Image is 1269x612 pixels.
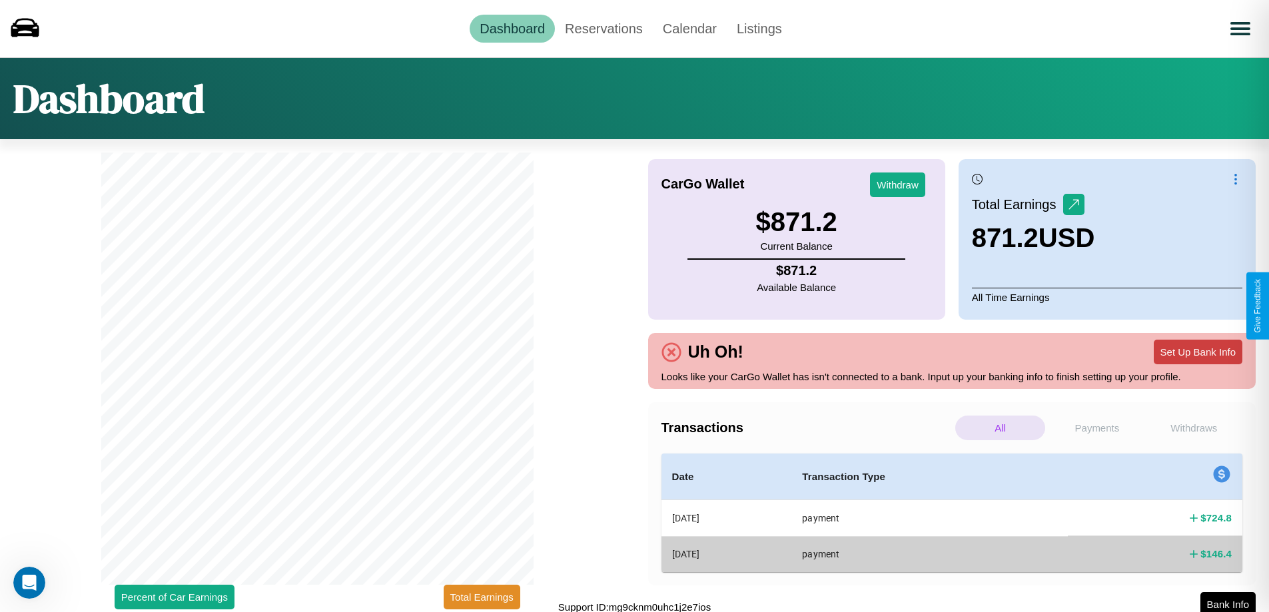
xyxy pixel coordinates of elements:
[727,15,792,43] a: Listings
[444,585,520,609] button: Total Earnings
[115,585,234,609] button: Percent of Car Earnings
[1149,416,1239,440] p: Withdraws
[972,192,1063,216] p: Total Earnings
[757,263,836,278] h4: $ 871.2
[955,416,1045,440] p: All
[1200,511,1232,525] h4: $ 724.8
[661,500,792,537] th: [DATE]
[661,420,952,436] h4: Transactions
[672,469,781,485] h4: Date
[661,454,1243,572] table: simple table
[791,500,1068,537] th: payment
[757,278,836,296] p: Available Balance
[755,237,837,255] p: Current Balance
[661,536,792,571] th: [DATE]
[870,172,925,197] button: Withdraw
[1222,10,1259,47] button: Open menu
[681,342,750,362] h4: Uh Oh!
[661,176,745,192] h4: CarGo Wallet
[555,15,653,43] a: Reservations
[1200,547,1232,561] h4: $ 146.4
[755,207,837,237] h3: $ 871.2
[661,368,1243,386] p: Looks like your CarGo Wallet has isn't connected to a bank. Input up your banking info to finish ...
[802,469,1057,485] h4: Transaction Type
[653,15,727,43] a: Calendar
[470,15,555,43] a: Dashboard
[13,71,205,126] h1: Dashboard
[972,288,1242,306] p: All Time Earnings
[1154,340,1242,364] button: Set Up Bank Info
[13,567,45,599] iframe: Intercom live chat
[791,536,1068,571] th: payment
[972,223,1095,253] h3: 871.2 USD
[1052,416,1142,440] p: Payments
[1253,279,1262,333] div: Give Feedback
